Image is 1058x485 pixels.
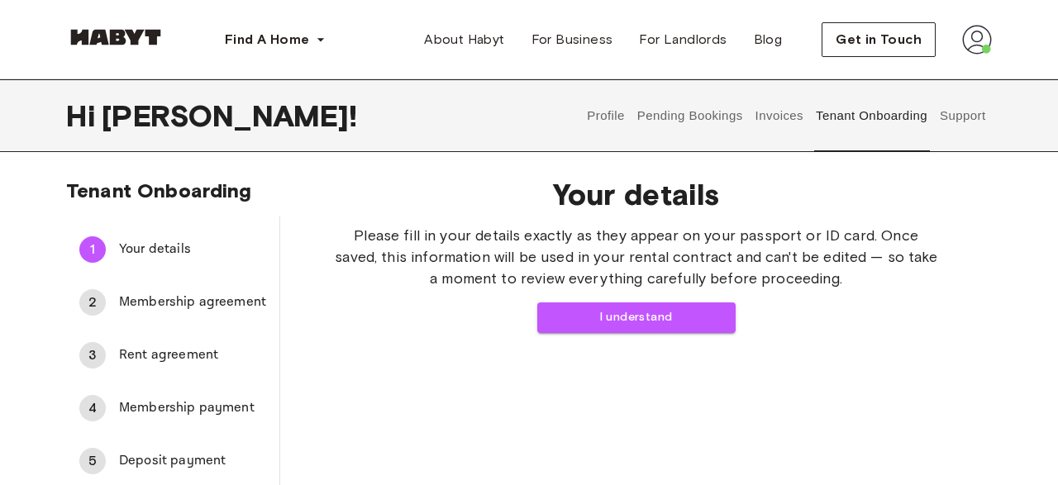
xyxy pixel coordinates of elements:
[639,30,727,50] span: For Landlords
[754,30,783,50] span: Blog
[531,30,613,50] span: For Business
[66,441,279,481] div: 5Deposit payment
[581,79,992,152] div: user profile tabs
[79,289,106,316] div: 2
[79,342,106,369] div: 3
[424,30,504,50] span: About Habyt
[66,388,279,428] div: 4Membership payment
[66,230,279,269] div: 1Your details
[66,29,165,45] img: Habyt
[411,23,517,56] a: About Habyt
[79,448,106,474] div: 5
[822,22,936,57] button: Get in Touch
[333,225,939,289] span: Please fill in your details exactly as they appear on your passport or ID card. Once saved, this ...
[102,98,357,133] span: [PERSON_NAME] !
[585,79,627,152] button: Profile
[119,451,266,471] span: Deposit payment
[119,240,266,259] span: Your details
[66,283,279,322] div: 2Membership agreement
[937,79,988,152] button: Support
[741,23,796,56] a: Blog
[518,23,627,56] a: For Business
[79,236,106,263] div: 1
[119,345,266,365] span: Rent agreement
[119,292,266,312] span: Membership agreement
[212,23,339,56] button: Find A Home
[962,25,992,55] img: avatar
[79,395,106,421] div: 4
[333,177,939,212] span: Your details
[635,79,745,152] button: Pending Bookings
[753,79,805,152] button: Invoices
[836,30,922,50] span: Get in Touch
[66,178,252,202] span: Tenant Onboarding
[66,335,279,375] div: 3Rent agreement
[225,30,309,50] span: Find A Home
[66,98,102,133] span: Hi
[537,302,736,333] button: I understand
[626,23,740,56] a: For Landlords
[814,79,930,152] button: Tenant Onboarding
[119,398,266,418] span: Membership payment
